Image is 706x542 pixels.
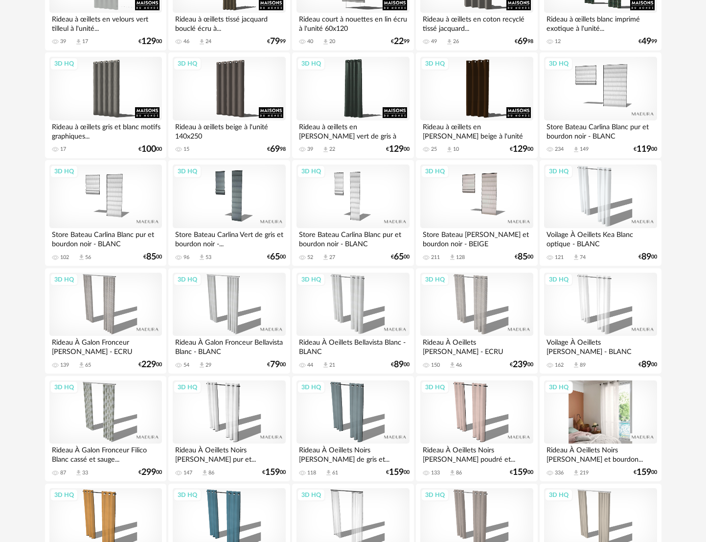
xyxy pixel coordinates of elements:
[146,254,156,260] span: 85
[45,52,166,158] a: 3D HQ Rideau à œillets gris et blanc motifs graphiques... 17 €10000
[78,254,85,261] span: Download icon
[297,165,325,178] div: 3D HQ
[416,268,537,374] a: 3D HQ Rideau À Oeillets [PERSON_NAME] - ECRU 150 Download icon 46 €23900
[45,376,166,482] a: 3D HQ Rideau À Galon Fronceur Filico Blanc cassé et sauge... 87 Download icon 33 €29900
[641,361,651,368] span: 89
[49,444,162,463] div: Rideau À Galon Fronceur Filico Blanc cassé et sauge...
[307,362,313,369] div: 44
[49,13,162,32] div: Rideau à œillets en velours vert tilleul à l'unité...
[453,146,459,153] div: 10
[307,146,313,153] div: 39
[641,38,651,45] span: 49
[555,38,561,45] div: 12
[183,362,189,369] div: 54
[322,254,329,261] span: Download icon
[391,38,410,45] div: € 99
[198,361,205,369] span: Download icon
[510,361,533,368] div: € 00
[138,361,162,368] div: € 00
[78,361,85,369] span: Download icon
[292,376,413,482] a: 3D HQ Rideau À Oeillets Noirs [PERSON_NAME] de gris et... 118 Download icon 61 €15900
[296,120,409,140] div: Rideau à œillets en [PERSON_NAME] vert de gris à l'unité...
[421,273,449,286] div: 3D HQ
[416,376,537,482] a: 3D HQ Rideau À Oeillets Noirs [PERSON_NAME] poudré et... 133 Download icon 86 €15900
[168,52,290,158] a: 3D HQ Rideau à œillets beige à l'unité 140x250 15 €6998
[85,362,91,369] div: 65
[416,160,537,266] a: 3D HQ Store Bateau [PERSON_NAME] et bourdon noir - BEIGE 211 Download icon 128 €8500
[580,470,589,476] div: 219
[201,469,208,476] span: Download icon
[637,469,651,476] span: 159
[270,254,280,260] span: 65
[173,13,285,32] div: Rideau à œillets tissé jacquard bouclé écru à...
[168,268,290,374] a: 3D HQ Rideau À Galon Fronceur Bellavista Blanc - BLANC 54 Download icon 29 €7900
[518,254,527,260] span: 85
[544,228,657,248] div: Voilage À Oeillets Kea Blanc optique - BLANC
[292,268,413,374] a: 3D HQ Rideau À Oeillets Bellavista Blanc - BLANC 44 Download icon 21 €8900
[449,469,456,476] span: Download icon
[513,146,527,153] span: 129
[183,146,189,153] div: 15
[515,254,533,260] div: € 00
[141,361,156,368] span: 229
[173,444,285,463] div: Rideau À Oeillets Noirs [PERSON_NAME] pur et...
[572,469,580,476] span: Download icon
[183,38,189,45] div: 46
[634,469,657,476] div: € 00
[292,160,413,266] a: 3D HQ Store Bateau Carlina Blanc pur et bourdon noir - BLANC 52 Download icon 27 €6500
[173,273,202,286] div: 3D HQ
[420,13,533,32] div: Rideau à œillets en coton recyclé tissé jacquard...
[431,38,437,45] div: 49
[572,361,580,369] span: Download icon
[555,362,564,369] div: 162
[555,146,564,153] div: 234
[270,38,280,45] span: 79
[555,254,564,261] div: 121
[143,254,162,260] div: € 00
[82,470,88,476] div: 33
[168,160,290,266] a: 3D HQ Store Bateau Carlina Vert de gris et bourdon noir -... 96 Download icon 53 €6500
[296,336,409,355] div: Rideau À Oeillets Bellavista Blanc - BLANC
[515,38,533,45] div: € 98
[544,120,657,140] div: Store Bateau Carlina Blanc pur et bourdon noir - BLANC
[545,489,573,501] div: 3D HQ
[173,489,202,501] div: 3D HQ
[168,376,290,482] a: 3D HQ Rideau À Oeillets Noirs [PERSON_NAME] pur et... 147 Download icon 86 €15900
[420,336,533,355] div: Rideau À Oeillets [PERSON_NAME] - ECRU
[391,361,410,368] div: € 00
[555,470,564,476] div: 336
[634,146,657,153] div: € 00
[270,146,280,153] span: 69
[60,146,66,153] div: 17
[421,57,449,70] div: 3D HQ
[138,146,162,153] div: € 00
[50,165,78,178] div: 3D HQ
[173,57,202,70] div: 3D HQ
[456,362,462,369] div: 46
[416,52,537,158] a: 3D HQ Rideau à œillets en [PERSON_NAME] beige à l'unité 130x300 25 Download icon 10 €12900
[540,52,661,158] a: 3D HQ Store Bateau Carlina Blanc pur et bourdon noir - BLANC 234 Download icon 149 €11900
[449,254,456,261] span: Download icon
[394,361,404,368] span: 89
[205,254,211,261] div: 53
[545,273,573,286] div: 3D HQ
[421,381,449,394] div: 3D HQ
[75,469,82,476] span: Download icon
[270,361,280,368] span: 79
[329,38,335,45] div: 20
[431,146,437,153] div: 25
[332,470,338,476] div: 61
[394,38,404,45] span: 22
[60,38,66,45] div: 39
[297,57,325,70] div: 3D HQ
[431,254,440,261] div: 211
[322,146,329,153] span: Download icon
[420,228,533,248] div: Store Bateau [PERSON_NAME] et bourdon noir - BEIGE
[60,254,69,261] div: 102
[173,381,202,394] div: 3D HQ
[322,38,329,46] span: Download icon
[49,228,162,248] div: Store Bateau Carlina Blanc pur et bourdon noir - BLANC
[572,254,580,261] span: Download icon
[205,38,211,45] div: 24
[513,361,527,368] span: 239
